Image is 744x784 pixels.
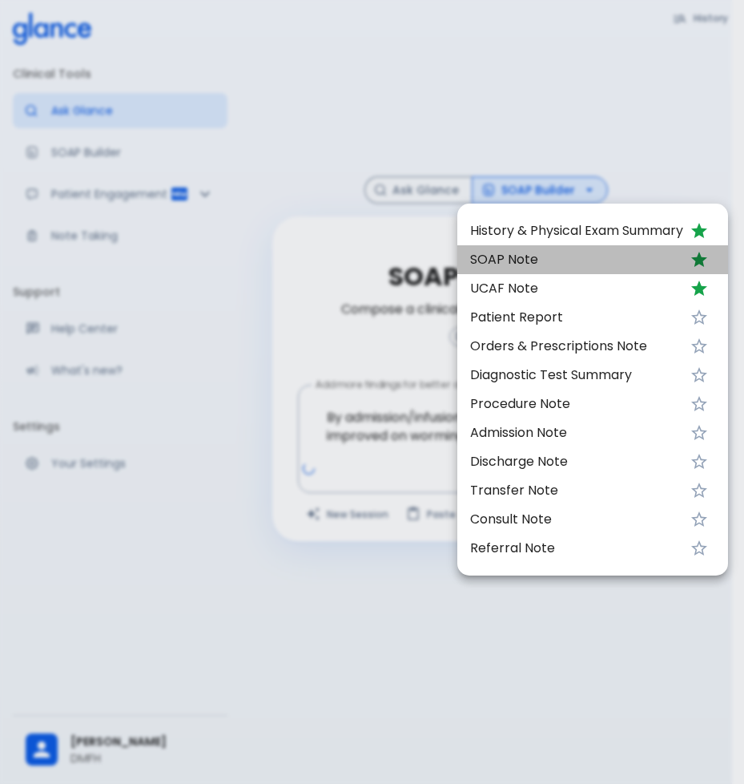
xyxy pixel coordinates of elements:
button: Favorite [683,532,715,564]
button: Unfavorite [683,244,715,276]
span: Patient Report [470,308,683,327]
button: Favorite [683,475,715,507]
button: Unfavorite [683,273,715,305]
button: Favorite [683,301,715,333]
button: Favorite [683,388,715,420]
span: UCAF Note [470,279,683,298]
span: Discharge Note [470,452,683,471]
span: Orders & Prescriptions Note [470,337,683,356]
span: History & Physical Exam Summary [470,221,683,240]
span: Diagnostic Test Summary [470,366,683,385]
button: Unfavorite [683,215,715,247]
button: Favorite [683,446,715,478]
span: Admission Note [470,423,683,443]
button: Favorite [683,359,715,391]
span: SOAP Note [470,250,683,269]
span: Referral Note [470,539,683,558]
span: Procedure Note [470,394,683,414]
button: Favorite [683,417,715,449]
span: Consult Note [470,510,683,529]
button: Favorite [683,330,715,362]
button: Favorite [683,503,715,535]
span: Transfer Note [470,481,683,500]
